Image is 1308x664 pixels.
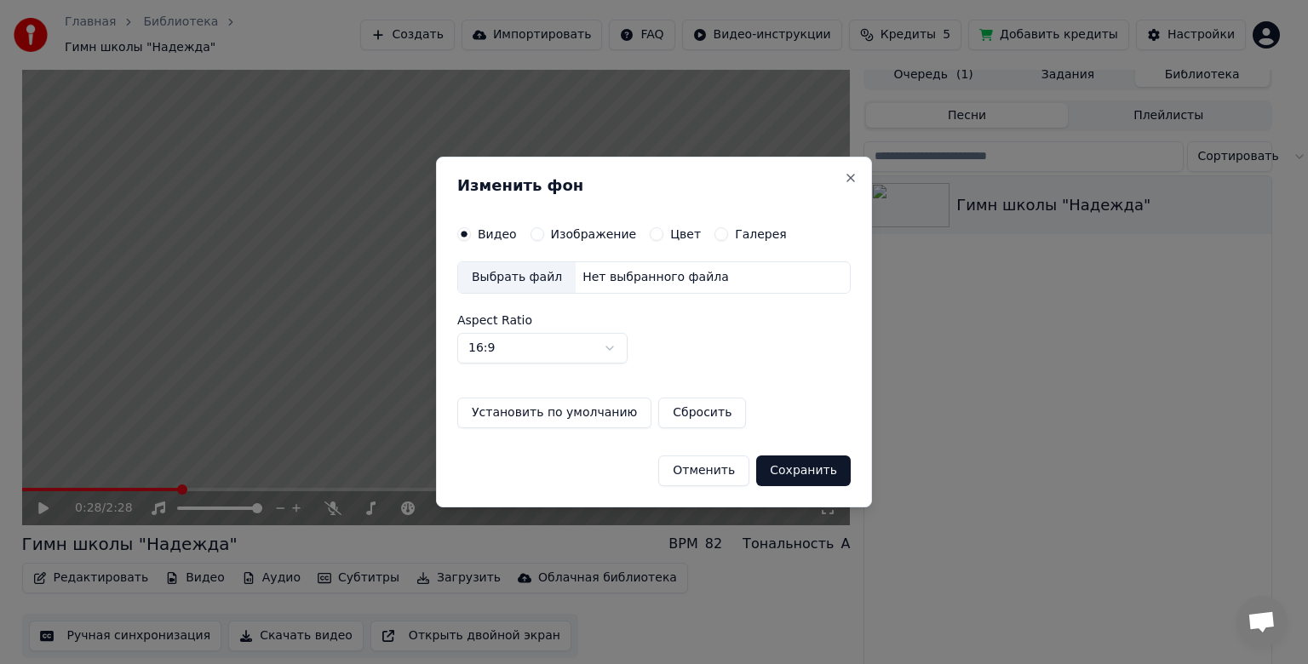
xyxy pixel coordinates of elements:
label: Aspect Ratio [457,314,851,326]
button: Сбросить [658,398,746,428]
label: Цвет [670,228,701,240]
button: Отменить [658,455,749,486]
button: Установить по умолчанию [457,398,651,428]
div: Нет выбранного файла [576,269,736,286]
button: Сохранить [756,455,851,486]
label: Видео [478,228,517,240]
div: Выбрать файл [458,262,576,293]
h2: Изменить фон [457,178,851,193]
label: Галерея [735,228,787,240]
label: Изображение [551,228,637,240]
